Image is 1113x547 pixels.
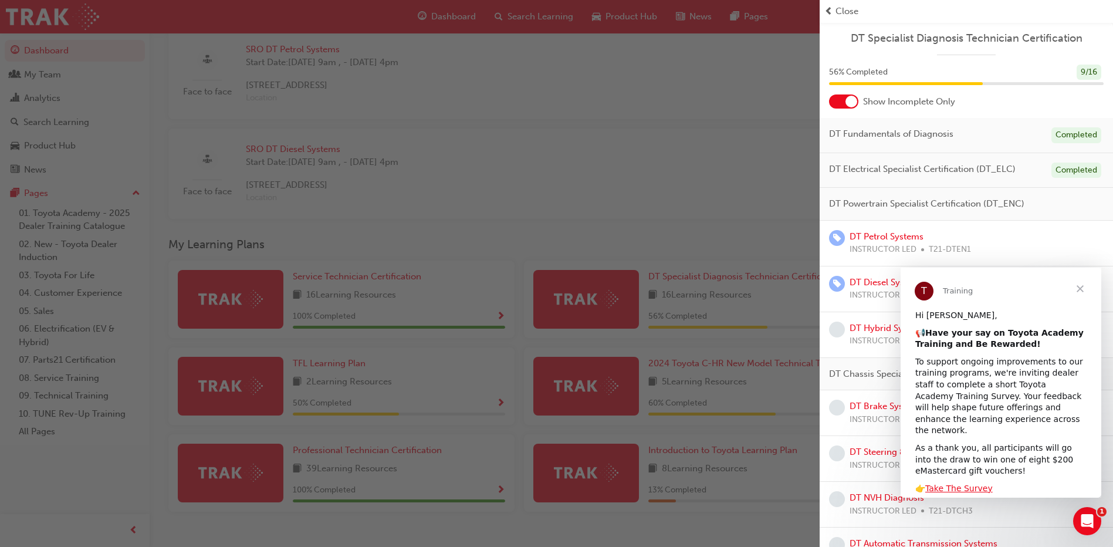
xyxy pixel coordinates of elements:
[829,66,888,79] span: 56 % Completed
[1073,507,1101,535] iframe: Intercom live chat
[850,492,924,503] a: DT NVH Diagnosis
[829,230,845,246] span: learningRecordVerb_ENROLL-icon
[824,5,1108,18] button: prev-iconClose
[850,243,916,256] span: INSTRUCTOR LED
[829,491,845,507] span: learningRecordVerb_NONE-icon
[850,323,927,333] a: DT Hybrid Systems
[1097,507,1107,516] span: 1
[824,5,833,18] span: prev-icon
[850,289,916,302] span: INSTRUCTOR LED
[863,95,955,109] span: Show Incomplete Only
[835,5,858,18] span: Close
[829,32,1104,45] a: DT Specialist Diagnosis Technician Certification
[850,505,916,518] span: INSTRUCTOR LED
[901,268,1101,498] iframe: Intercom live chat message
[850,277,924,288] a: DT Diesel Systems
[929,505,973,518] span: T21-DTCH3
[829,163,1016,176] span: DT Electrical Specialist Certification (DT_ELC)
[929,243,971,256] span: T21-DTEN1
[829,127,953,141] span: DT Fundamentals of Diagnosis
[829,322,845,337] span: learningRecordVerb_NONE-icon
[1077,65,1101,80] div: 9 / 16
[829,445,845,461] span: learningRecordVerb_NONE-icon
[850,231,923,242] a: DT Petrol Systems
[850,401,923,411] a: DT Brake Systems
[829,276,845,292] span: learningRecordVerb_ENROLL-icon
[850,413,916,427] span: INSTRUCTOR LED
[1051,127,1101,143] div: Completed
[829,197,1024,211] span: DT Powertrain Specialist Certification (DT_ENC)
[829,400,845,416] span: learningRecordVerb_NONE-icon
[850,459,916,472] span: INSTRUCTOR LED
[829,367,1012,381] span: DT Chassis Specialist Certification (DT_CHC)
[1051,163,1101,178] div: Completed
[850,447,990,457] a: DT Steering & Suspension Systems
[850,335,916,348] span: INSTRUCTOR LED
